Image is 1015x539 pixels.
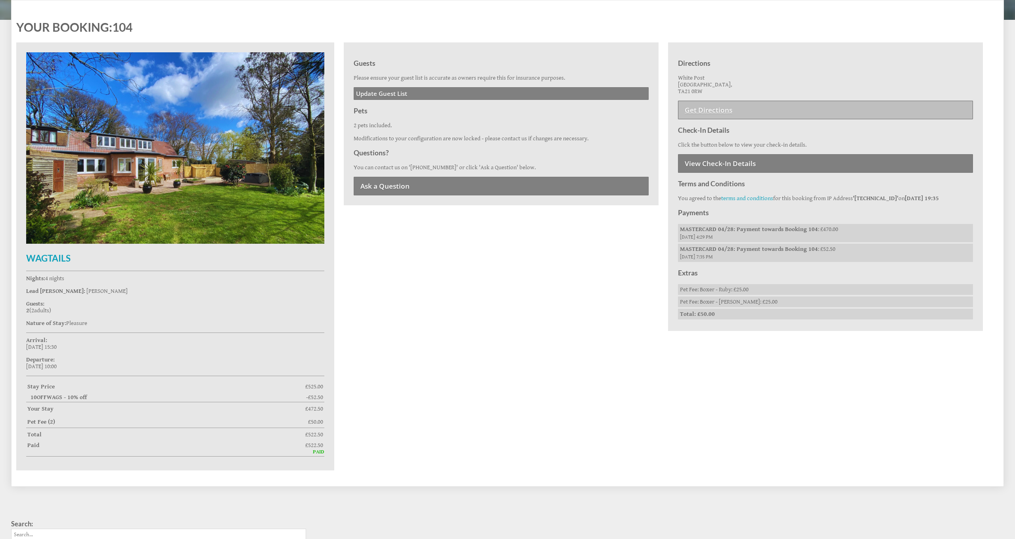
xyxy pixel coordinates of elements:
[26,288,85,294] strong: Lead [PERSON_NAME]:
[31,307,34,314] span: 2
[26,300,44,307] strong: Guests:
[680,246,818,252] strong: MASTERCARD 04/28: Payment towards Booking 104
[680,226,818,233] strong: MASTERCARD 04/28: Payment towards Booking 104
[678,126,973,134] h3: Check-In Details
[354,135,649,142] p: Modifications to your configuration are now locked - please contact us if changes are necessary.
[853,195,898,202] strong: '[TECHNICAL_ID]'
[27,442,305,449] strong: Paid
[721,195,773,202] a: terms and conditions
[31,394,306,401] strong: 10OFFWAGS - 10% off
[680,234,971,240] span: [DATE] 4:29 PM
[678,284,973,295] li: Pet Fee: Boxer - Ruby: £25.00
[305,405,323,412] span: £
[86,288,128,294] span: [PERSON_NAME]
[26,52,324,244] img: An image of 'Wagtails'
[26,275,45,282] strong: Nights:
[11,520,306,528] h3: Search:
[354,87,649,100] a: Update Guest List
[354,177,649,195] a: Ask a Question
[305,383,323,390] span: £
[308,383,323,390] span: 525.00
[306,394,323,401] span: -£
[26,320,324,327] p: Pleasure
[16,20,989,34] h1: 104
[678,180,973,188] h3: Terms and Conditions
[678,269,973,277] h3: Extras
[26,275,324,282] p: 4 nights
[680,254,971,260] span: [DATE] 7:35 PM
[26,307,29,314] strong: 2
[311,394,323,401] span: 52.50
[678,296,973,307] li: Pet Fee: Boxer - [PERSON_NAME]: £25.00
[678,75,973,95] p: White Post [GEOGRAPHIC_DATA], TA21 0RW
[26,239,324,264] a: Wagtails
[27,419,308,425] strong: Pet Fee (2)
[47,307,49,314] span: s
[308,431,323,438] span: 522.50
[16,20,112,34] a: Your Booking:
[308,442,323,449] span: 522.50
[27,431,305,438] strong: Total
[678,195,973,202] p: You agreed to the for this booking from IP Address on
[354,107,649,115] h3: Pets
[308,419,323,425] span: £
[26,449,324,455] div: PAID
[31,307,49,314] span: adult
[26,320,66,327] strong: Nature of Stay:
[354,164,649,171] p: You can contact us on '[PHONE_NUMBER]' or click 'Ask a Question' below.
[311,419,323,425] span: 50.00
[308,405,323,412] span: 472.50
[678,59,973,67] h3: Directions
[305,442,323,449] span: £
[26,337,47,344] strong: Arrival:
[678,154,973,173] a: View Check-In Details
[678,141,973,148] p: Click the button below to view your check-in details.
[354,149,649,157] h3: Questions?
[26,307,51,314] span: ( )
[27,405,305,412] strong: Your Stay
[678,101,973,119] a: Get Directions
[26,356,55,363] strong: Departure:
[354,59,649,67] h3: Guests
[678,208,973,217] h3: Payments
[27,383,305,390] strong: Stay Price
[680,311,715,317] strong: Total: £50.00
[905,195,939,202] strong: [DATE] 19:35
[678,244,973,262] li: : £52.50
[354,75,649,81] p: Please ensure your guest list is accurate as owners require this for insurance purposes.
[26,253,324,264] h2: Wagtails
[26,356,324,370] p: [DATE] 10:00
[26,337,324,350] p: [DATE] 15:30
[354,122,649,129] p: 2 pets included.
[305,431,323,438] span: £
[678,224,973,242] li: : £470.00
